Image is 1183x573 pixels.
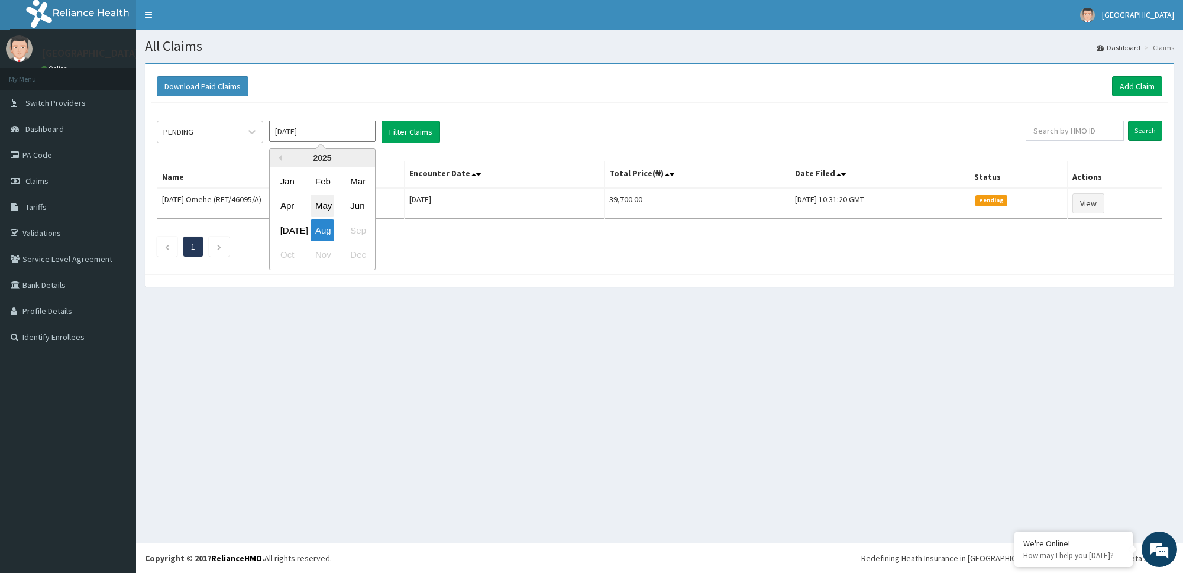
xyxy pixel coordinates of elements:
[276,219,299,241] div: Choose July 2025
[25,124,64,134] span: Dashboard
[1026,121,1124,141] input: Search by HMO ID
[145,38,1174,54] h1: All Claims
[1023,551,1124,561] p: How may I help you today?
[404,161,605,189] th: Encounter Date
[790,188,969,219] td: [DATE] 10:31:20 GMT
[163,126,193,138] div: PENDING
[276,195,299,217] div: Choose April 2025
[605,188,790,219] td: 39,700.00
[1112,76,1162,96] a: Add Claim
[605,161,790,189] th: Total Price(₦)
[136,543,1183,573] footer: All rights reserved.
[861,552,1174,564] div: Redefining Heath Insurance in [GEOGRAPHIC_DATA] using Telemedicine and Data Science!
[345,195,369,217] div: Choose June 2025
[1023,538,1124,549] div: We're Online!
[276,155,282,161] button: Previous Year
[345,170,369,192] div: Choose March 2025
[216,241,222,252] a: Next page
[145,553,264,564] strong: Copyright © 2017 .
[1097,43,1140,53] a: Dashboard
[1067,161,1162,189] th: Actions
[975,195,1008,206] span: Pending
[1128,121,1162,141] input: Search
[311,195,334,217] div: Choose May 2025
[1142,43,1174,53] li: Claims
[211,553,262,564] a: RelianceHMO
[1072,193,1104,213] a: View
[382,121,440,143] button: Filter Claims
[270,149,375,167] div: 2025
[157,76,248,96] button: Download Paid Claims
[41,64,70,73] a: Online
[41,48,139,59] p: [GEOGRAPHIC_DATA]
[164,241,170,252] a: Previous page
[311,170,334,192] div: Choose February 2025
[270,169,375,267] div: month 2025-08
[157,188,405,219] td: [DATE] Omehe (RET/46095/A)
[25,98,86,108] span: Switch Providers
[191,241,195,252] a: Page 1 is your current page
[276,170,299,192] div: Choose January 2025
[1080,8,1095,22] img: User Image
[269,121,376,142] input: Select Month and Year
[969,161,1067,189] th: Status
[1102,9,1174,20] span: [GEOGRAPHIC_DATA]
[157,161,405,189] th: Name
[25,202,47,212] span: Tariffs
[6,35,33,62] img: User Image
[404,188,605,219] td: [DATE]
[311,219,334,241] div: Choose August 2025
[790,161,969,189] th: Date Filed
[25,176,49,186] span: Claims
